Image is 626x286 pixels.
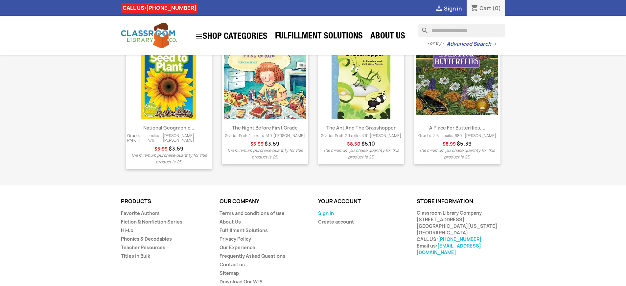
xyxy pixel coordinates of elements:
[492,5,501,12] span: (0)
[465,133,496,138] span: [PERSON_NAME]
[224,37,306,119] img: The Night Before First Grade
[220,236,251,242] a: Privacy Policy
[429,125,485,131] a: A Place for Butterflies,...
[232,125,298,131] a: The Night Before First Grade
[444,5,462,12] span: Sign in
[318,210,334,216] a: Sign in
[367,30,408,43] a: About Us
[349,133,368,138] span: Lexile: 410
[417,243,481,255] a: [EMAIL_ADDRESS][DOMAIN_NAME]
[265,140,279,147] span: Price
[418,24,505,37] input: Search
[128,37,210,119] img: National Geographic Readers: Seed to Pla
[418,133,439,138] span: Grade: 2-6
[220,244,255,250] a: Our Experience
[435,5,443,13] i: 
[220,253,285,259] a: Frequently Asked Questions
[223,147,307,160] p: The minimum purchase quantity for this product is 25.
[121,23,177,48] img: Classroom Library Company
[442,133,462,138] span: Lexile: 980
[220,199,308,204] p: Our company
[272,30,366,43] a: Fulfillment Solutions
[457,140,472,147] span: Price
[415,147,499,160] p: The minimum purchase quantity for this product is 25.
[417,210,505,256] div: Classroom Library Company [STREET_ADDRESS] [GEOGRAPHIC_DATA][US_STATE] [GEOGRAPHIC_DATA] CALL US:...
[220,261,245,268] a: Contact us
[416,37,498,119] img: A Place for Butterflies, Revised Edition
[321,133,347,138] span: Grade: PreK-2
[414,37,500,119] a: A Place for Butterflies, Revised Edition
[154,146,168,152] span: Regular price
[319,147,403,160] p: The minimum purchase quantity for this product is 25.
[370,133,401,138] span: [PERSON_NAME]
[318,37,405,119] a: The Ant and the Grasshopper
[195,33,203,40] i: 
[326,125,396,131] a: The Ant and the Grasshopper
[169,145,183,152] span: Price
[220,210,285,216] a: Terms and conditions of use
[443,141,456,147] span: Regular price
[347,141,360,147] span: Regular price
[126,37,212,119] a: National Geographic Readers: Seed to Pla
[121,227,133,233] a: Hi-Lo
[121,236,172,242] a: Phonics & Decodables
[418,24,426,32] i: search
[146,4,197,12] a: [PHONE_NUMBER]
[220,270,239,276] a: Sitemap
[417,199,505,204] p: Store information
[220,219,241,225] a: About Us
[273,133,305,138] span: [PERSON_NAME]
[438,236,481,242] a: [PHONE_NUMBER]
[447,41,496,47] a: Advanced Search→
[318,198,361,205] a: Your account
[127,133,148,143] span: Grade: PreK-K
[163,133,211,143] span: [PERSON_NAME] [PERSON_NAME]
[361,140,375,147] span: Price
[250,141,264,147] span: Regular price
[435,5,462,12] a:  Sign in
[220,227,268,233] a: Fulfillment Solutions
[192,29,271,44] a: SHOP CATEGORIES
[320,37,402,119] img: The Ant and the Grasshopper
[222,37,308,119] a: The Night Before First Grade
[491,41,496,47] span: →
[479,5,491,12] span: Cart
[471,5,478,12] i: shopping_cart
[121,219,182,225] a: Fiction & Nonfiction Series
[143,125,194,131] a: National Geographic...
[127,152,211,165] p: The minimum purchase quantity for this product is 25.
[427,40,447,47] span: - or try -
[121,253,150,259] a: Titles in Bulk
[252,133,272,138] span: Lexile: 510
[225,133,251,138] span: Grade: PreK-1
[121,199,210,204] p: Products
[121,3,198,13] div: CALL US:
[148,133,162,143] span: Lexile: 470
[318,219,354,225] a: Create account
[220,278,263,285] a: Download Our W-9
[121,244,165,250] a: Teacher Resources
[121,210,160,216] a: Favorite Authors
